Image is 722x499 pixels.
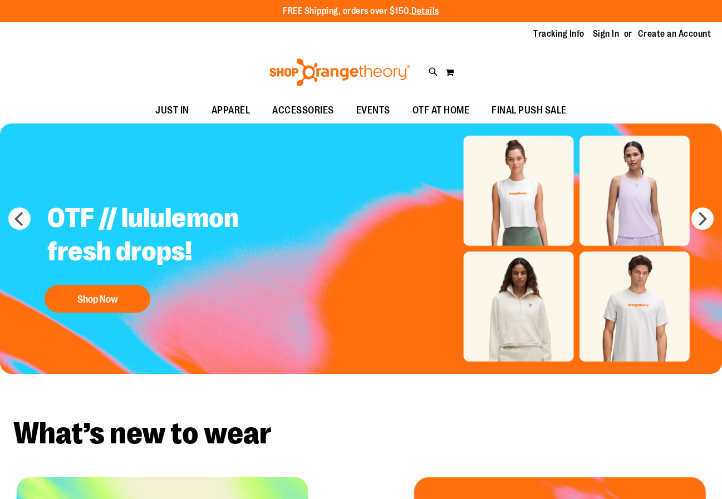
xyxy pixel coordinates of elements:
[212,98,251,123] span: APPAREL
[13,418,709,449] h2: What’s new to wear
[411,6,439,16] a: Details
[8,207,31,230] button: prev
[268,58,412,86] img: Shop Orangetheory
[492,98,567,123] span: FINAL PUSH SALE
[356,98,390,123] span: EVENTS
[39,193,316,318] a: OTF // lululemon fresh drops! Shop Now
[691,207,714,230] button: next
[155,98,189,123] span: JUST IN
[39,193,316,279] h2: OTF // lululemon fresh drops!
[272,98,334,123] span: ACCESSORIES
[638,28,711,40] a: Create an Account
[593,28,620,40] a: Sign In
[283,5,439,18] p: FREE Shipping, orders over $150.
[533,28,585,40] a: Tracking Info
[45,285,150,313] button: Shop Now
[412,98,470,123] span: OTF AT HOME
